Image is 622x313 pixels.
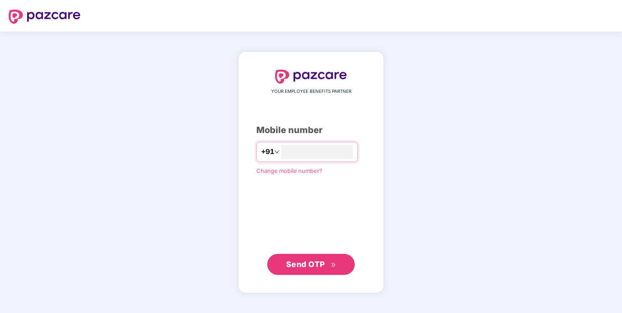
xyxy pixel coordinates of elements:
[275,70,347,84] img: logo
[267,254,355,275] button: Send OTPdouble-right
[256,123,366,137] div: Mobile number
[331,262,336,268] span: double-right
[271,88,351,95] span: YOUR EMPLOYEE BENEFITS PARTNER
[274,149,280,155] span: down
[256,167,322,174] a: Change mobile number?
[286,260,325,269] span: Send OTP
[9,10,80,24] img: logo
[261,146,274,157] span: +91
